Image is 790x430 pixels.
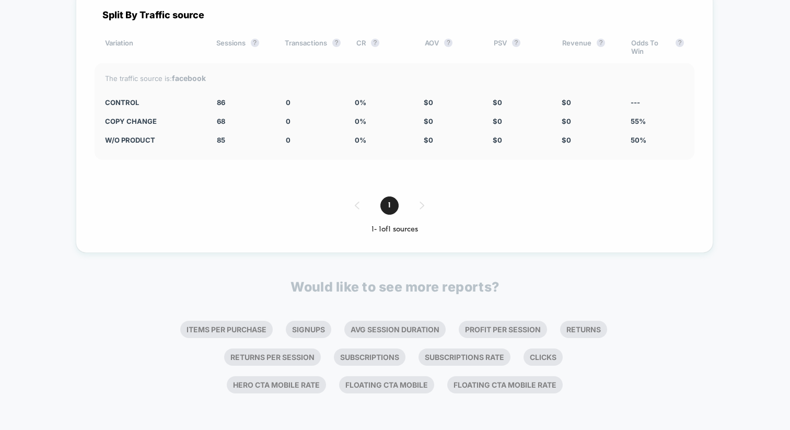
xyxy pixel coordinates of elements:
button: ? [444,39,452,47]
div: AOV [425,39,478,55]
span: 85 [217,136,225,144]
li: Floating CTA Mobile rate [447,376,563,393]
li: Avg Session Duration [344,321,446,338]
div: PSV [494,39,547,55]
div: 1 - 1 of 1 sources [95,225,694,234]
span: $ 0 [562,117,571,125]
div: Revenue [562,39,615,55]
span: $ 0 [493,98,502,107]
span: 0 % [355,117,366,125]
div: The traffic source is: [105,74,684,83]
li: Subscriptions Rate [419,348,510,366]
button: ? [332,39,341,47]
p: Would like to see more reports? [291,279,499,295]
button: ? [597,39,605,47]
span: 1 [380,196,399,215]
div: Odds To Win [631,39,684,55]
strong: facebook [172,74,206,83]
div: copy change [105,117,201,125]
div: Variation [105,39,201,55]
span: 0 [286,98,291,107]
li: Returns Per Session [224,348,321,366]
span: $ 0 [424,98,433,107]
li: Subscriptions [334,348,405,366]
div: CR [356,39,409,55]
div: Transactions [285,39,341,55]
li: Returns [560,321,607,338]
span: $ 0 [562,136,571,144]
div: CONTROL [105,98,201,107]
button: ? [676,39,684,47]
span: 0 % [355,98,366,107]
div: 55% [631,117,684,125]
span: $ 0 [424,136,433,144]
li: Profit Per Session [459,321,547,338]
span: 0 [286,136,291,144]
div: 50% [631,136,684,144]
li: Items Per Purchase [180,321,273,338]
li: Hero CTA mobile rate [227,376,326,393]
span: 0 % [355,136,366,144]
span: $ 0 [493,136,502,144]
div: --- [631,98,684,107]
li: Signups [286,321,331,338]
li: Clicks [524,348,563,366]
button: ? [512,39,520,47]
span: $ 0 [493,117,502,125]
button: ? [371,39,379,47]
span: 68 [217,117,225,125]
span: $ 0 [424,117,433,125]
button: ? [251,39,259,47]
div: Sessions [216,39,269,55]
li: Floating CTA Mobile [339,376,434,393]
span: $ 0 [562,98,571,107]
span: 0 [286,117,291,125]
span: 86 [217,98,225,107]
div: Split By Traffic source [95,9,694,20]
div: w/o product [105,136,201,144]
